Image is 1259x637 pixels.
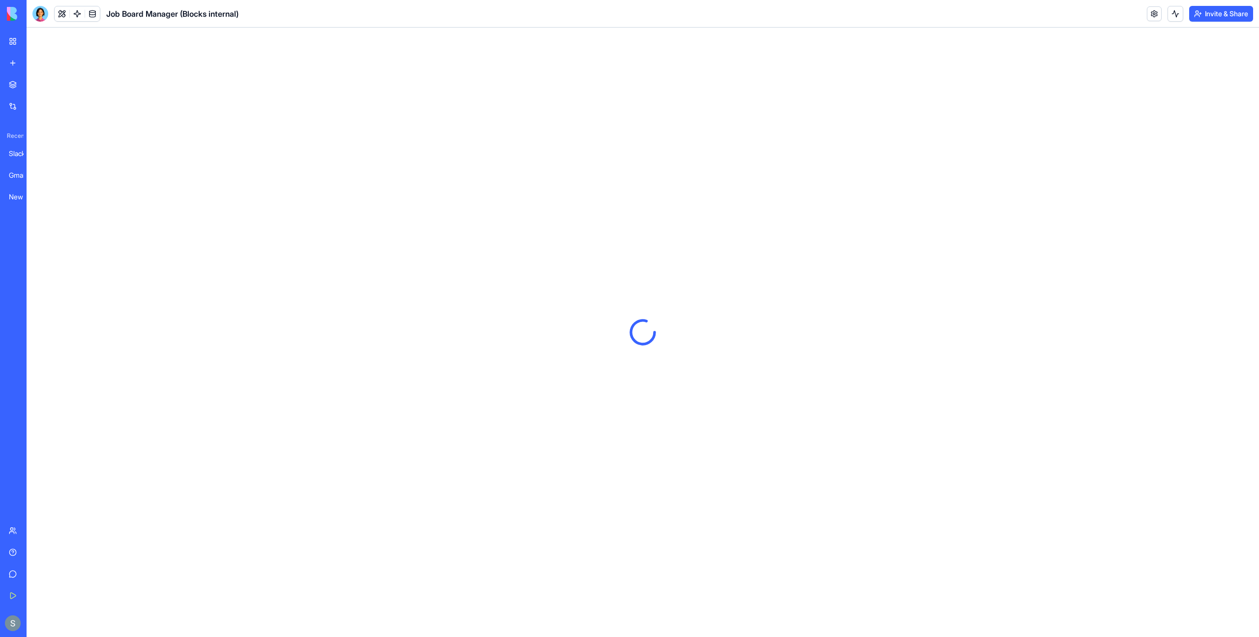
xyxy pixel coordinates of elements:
span: Recent [3,132,24,140]
div: Slack Channel Explorer [9,149,36,159]
img: logo [7,7,68,21]
span: Job Board Manager (Blocks internal) [106,8,239,20]
a: Slack Channel Explorer [3,144,42,163]
a: Gmail Email Sender [3,165,42,185]
div: Gmail Email Sender [9,170,36,180]
a: New App [3,187,42,207]
img: ACg8ocKnDTHbS00rqwWSHQfXf8ia04QnQtz5EDX_Ef5UNrjqV-k=s96-c [5,615,21,631]
button: Invite & Share [1189,6,1253,22]
div: New App [9,192,36,202]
